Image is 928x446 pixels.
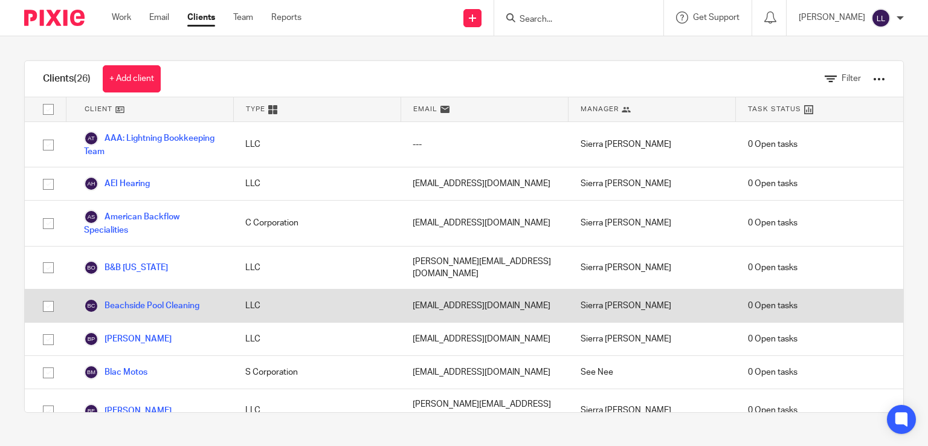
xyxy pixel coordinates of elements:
div: LLC [233,247,401,289]
a: Reports [271,11,301,24]
div: [EMAIL_ADDRESS][DOMAIN_NAME] [401,356,568,389]
div: [EMAIL_ADDRESS][DOMAIN_NAME] [401,289,568,322]
div: [PERSON_NAME][EMAIL_ADDRESS][DOMAIN_NAME] [401,247,568,289]
img: svg%3E [84,332,98,346]
div: See Nee [569,356,736,389]
span: 0 Open tasks [748,366,797,378]
img: Pixie [24,10,85,26]
a: AAA: Lightning Bookkeeping Team [84,131,221,158]
input: Select all [37,98,60,121]
div: LLC [233,389,401,432]
span: 0 Open tasks [748,262,797,274]
img: svg%3E [84,210,98,224]
span: Client [85,104,112,114]
span: 0 Open tasks [748,138,797,150]
span: Email [413,104,437,114]
span: Task Status [748,104,801,114]
span: Manager [581,104,619,114]
span: 0 Open tasks [748,217,797,229]
span: 0 Open tasks [748,300,797,312]
div: LLC [233,289,401,322]
img: svg%3E [84,176,98,191]
img: svg%3E [871,8,891,28]
span: 0 Open tasks [748,404,797,416]
a: Blac Motos [84,365,147,380]
a: Work [112,11,131,24]
h1: Clients [43,73,91,85]
span: 0 Open tasks [748,178,797,190]
div: LLC [233,323,401,355]
a: [PERSON_NAME] [84,332,172,346]
div: Sierra [PERSON_NAME] [569,289,736,322]
span: 0 Open tasks [748,333,797,345]
input: Search [518,15,627,25]
span: Get Support [693,13,739,22]
a: Team [233,11,253,24]
div: LLC [233,167,401,200]
a: + Add client [103,65,161,92]
div: [PERSON_NAME][EMAIL_ADDRESS][DOMAIN_NAME] [401,389,568,432]
img: svg%3E [84,404,98,418]
div: Sierra [PERSON_NAME] [569,389,736,432]
p: [PERSON_NAME] [799,11,865,24]
a: Clients [187,11,215,24]
div: [EMAIL_ADDRESS][DOMAIN_NAME] [401,167,568,200]
img: svg%3E [84,299,98,313]
a: Email [149,11,169,24]
img: svg%3E [84,365,98,380]
div: Sierra [PERSON_NAME] [569,247,736,289]
div: C Corporation [233,201,401,245]
a: American Backflow Specialities [84,210,221,236]
span: (26) [74,74,91,83]
a: AEI Hearing [84,176,150,191]
div: Sierra [PERSON_NAME] [569,167,736,200]
img: svg%3E [84,131,98,146]
div: [EMAIL_ADDRESS][DOMAIN_NAME] [401,323,568,355]
a: Beachside Pool Cleaning [84,299,199,313]
div: LLC [233,122,401,167]
div: Sierra [PERSON_NAME] [569,201,736,245]
span: Type [246,104,265,114]
div: Sierra [PERSON_NAME] [569,122,736,167]
div: Sierra [PERSON_NAME] [569,323,736,355]
a: B&B [US_STATE] [84,260,168,275]
span: Filter [842,74,861,83]
div: [EMAIL_ADDRESS][DOMAIN_NAME] [401,201,568,245]
div: S Corporation [233,356,401,389]
img: svg%3E [84,260,98,275]
div: --- [401,122,568,167]
a: [PERSON_NAME] [84,404,172,418]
